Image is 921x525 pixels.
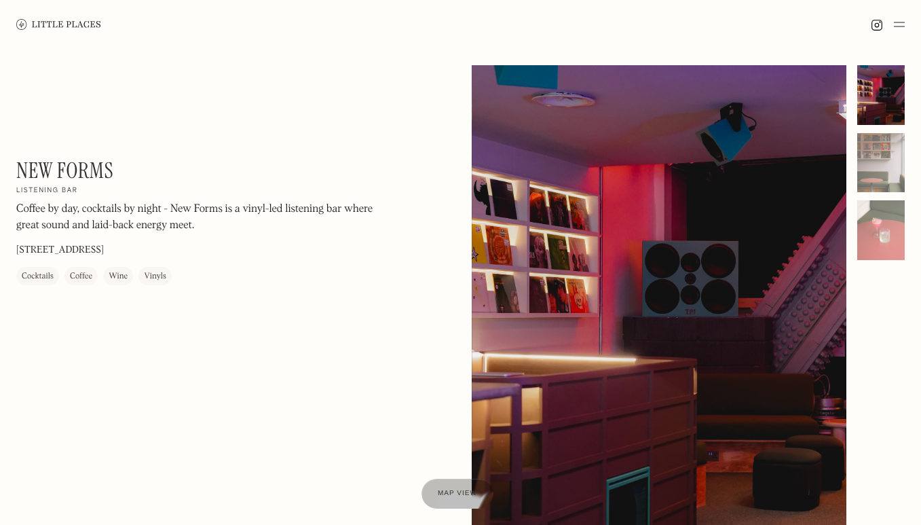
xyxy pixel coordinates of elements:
[16,243,104,257] p: [STREET_ADDRESS]
[16,201,383,234] p: Coffee by day, cocktails by night - New Forms is a vinyl-led listening bar where great sound and ...
[70,270,92,283] div: Coffee
[144,270,166,283] div: Vinyls
[16,186,78,196] h2: Listening bar
[16,158,113,183] h1: New Forms
[438,490,477,497] span: Map view
[421,479,493,509] a: Map view
[22,270,54,283] div: Cocktails
[109,270,128,283] div: Wine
